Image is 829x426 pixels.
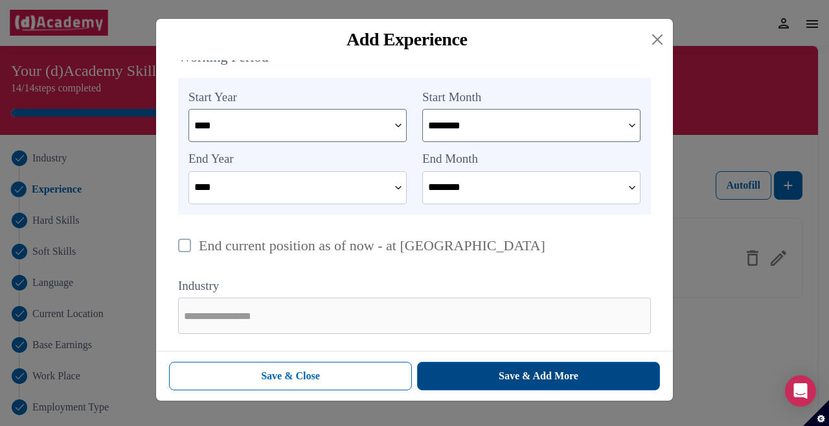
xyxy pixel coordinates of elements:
[199,238,545,254] p: End current position as of now - at [GEOGRAPHIC_DATA]
[417,362,660,390] button: Save & Add More
[178,277,651,296] label: Industry
[166,29,647,50] div: Add Experience
[803,400,829,426] button: Set cookie preferences
[624,172,640,204] img: ...
[499,368,578,384] div: Save & Add More
[422,88,641,107] label: Start Month
[169,362,412,390] button: Save & Close
[188,88,407,107] label: Start Year
[391,172,406,204] img: ...
[188,150,407,169] label: End Year
[624,110,640,141] img: ...
[391,110,406,141] img: ...
[261,368,320,384] div: Save & Close
[785,375,816,407] div: Open Intercom Messenger
[422,150,641,169] label: End Month
[178,239,191,252] img: uncheck
[647,29,668,50] button: Close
